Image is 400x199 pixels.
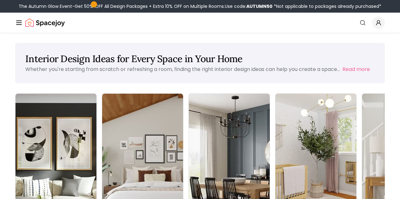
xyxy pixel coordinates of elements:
h1: Interior Design Ideas for Every Space in Your Home [25,53,375,64]
span: Use code: [225,3,273,9]
p: Whether you're starting from scratch or refreshing a room, finding the right interior design idea... [25,66,340,73]
span: *Not applicable to packages already purchased* [273,3,381,9]
div: The Autumn Glow Event-Get 50% OFF All Design Packages + Extra 10% OFF on Multiple Rooms. [19,3,381,9]
b: AUTUMN50 [246,3,273,9]
button: Read more [342,66,370,73]
img: Spacejoy Logo [25,16,65,29]
nav: Global [15,13,385,33]
a: Spacejoy [25,16,65,29]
